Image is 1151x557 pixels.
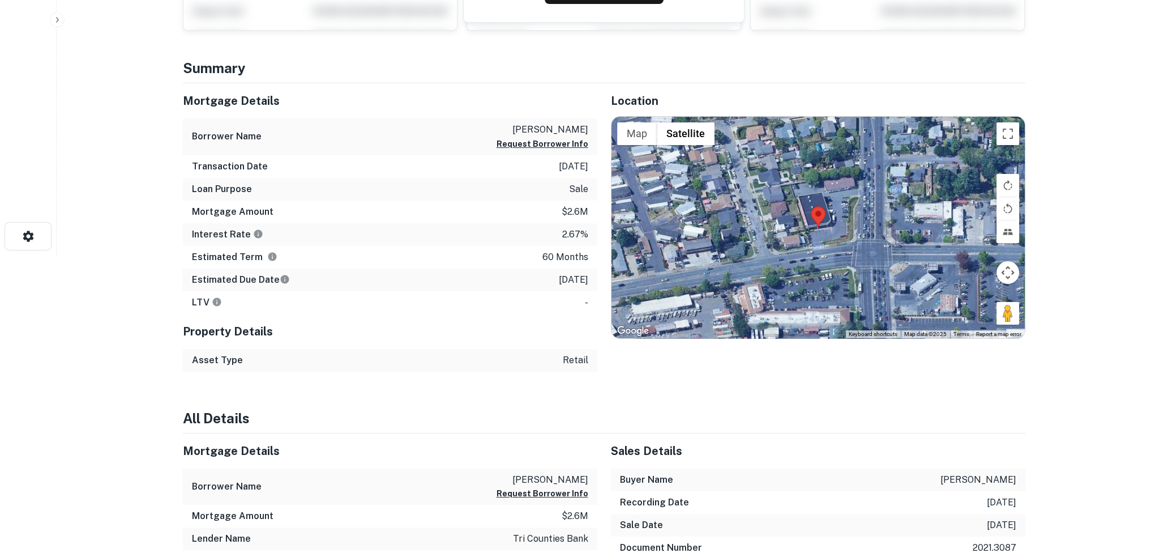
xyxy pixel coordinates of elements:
p: [PERSON_NAME] [497,473,588,487]
p: [DATE] [559,160,588,173]
svg: Estimate is based on a standard schedule for this type of loan. [280,274,290,284]
h6: Mortgage Amount [192,205,273,219]
button: Request Borrower Info [497,487,588,500]
a: Report a map error [976,331,1021,337]
p: [PERSON_NAME] [497,123,588,137]
p: - [585,296,588,309]
h5: Sales Details [611,443,1025,460]
h5: Location [611,92,1025,109]
button: Toggle fullscreen view [996,122,1019,145]
h6: Recording Date [620,496,689,509]
h5: Mortgage Details [183,443,597,460]
h6: Document Number [620,541,702,555]
p: [DATE] [987,518,1016,532]
h6: LTV [192,296,222,309]
p: tri counties bank [513,532,588,546]
p: retail [563,354,588,367]
p: sale [569,182,588,196]
p: 2021.3087 [973,541,1016,555]
a: Terms [953,331,969,337]
h6: Lender Name [192,532,251,546]
p: [DATE] [987,496,1016,509]
h4: Summary [183,58,1025,78]
h6: Mortgage Amount [192,509,273,523]
p: [DATE] [559,273,588,287]
svg: The interest rates displayed on the website are for informational purposes only and may be report... [253,229,263,239]
svg: Term is based on a standard schedule for this type of loan. [267,252,277,262]
h6: Borrower Name [192,130,262,143]
svg: LTVs displayed on the website are for informational purposes only and may be reported incorrectly... [212,297,222,307]
button: Rotate map clockwise [996,174,1019,197]
h6: Transaction Date [192,160,268,173]
button: Tilt map [996,220,1019,243]
h6: Borrower Name [192,480,262,494]
span: Map data ©2025 [904,331,947,337]
button: Rotate map counterclockwise [996,197,1019,220]
p: [PERSON_NAME] [940,473,1016,487]
h6: Estimated Due Date [192,273,290,287]
h6: Buyer Name [620,473,673,487]
button: Show street map [617,122,657,145]
button: Map camera controls [996,261,1019,284]
button: Show satellite imagery [657,122,714,145]
p: 2.67% [562,228,588,241]
button: Drag Pegman onto the map to open Street View [996,302,1019,325]
iframe: Chat Widget [1094,466,1151,521]
h5: Property Details [183,323,597,340]
h6: Interest Rate [192,228,263,241]
h6: Sale Date [620,518,663,532]
button: Request Borrower Info [497,137,588,151]
h5: Mortgage Details [183,92,597,109]
p: 60 months [542,250,588,264]
h6: Estimated Term [192,250,277,264]
button: Keyboard shortcuts [849,330,897,338]
img: Google [614,324,652,338]
a: Open this area in Google Maps (opens a new window) [614,324,652,338]
p: $2.6m [562,509,588,523]
h6: Loan Purpose [192,182,252,196]
h4: All Details [183,408,1025,428]
p: $2.6m [562,205,588,219]
h6: Asset Type [192,354,243,367]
